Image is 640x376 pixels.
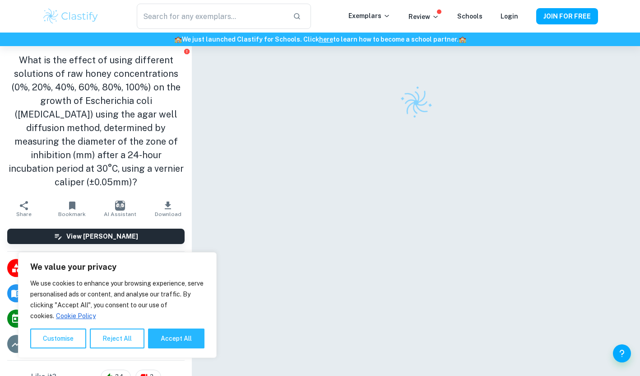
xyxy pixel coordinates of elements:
[90,329,144,348] button: Reject All
[155,211,181,217] span: Download
[457,13,482,20] a: Schools
[144,196,192,221] button: Download
[30,262,204,273] p: We value your privacy
[66,231,138,241] h6: View [PERSON_NAME]
[137,4,286,29] input: Search for any exemplars...
[613,344,631,362] button: Help and Feedback
[536,8,598,24] button: JOIN FOR FREE
[7,229,185,244] button: View [PERSON_NAME]
[148,329,204,348] button: Accept All
[459,36,466,43] span: 🏫
[56,312,96,320] a: Cookie Policy
[319,36,333,43] a: here
[96,196,144,221] button: AI Assistant
[2,34,638,44] h6: We just launched Clastify for Schools. Click to learn how to become a school partner.
[104,211,136,217] span: AI Assistant
[501,13,518,20] a: Login
[48,196,96,221] button: Bookmark
[16,211,32,217] span: Share
[7,53,185,189] h1: What is the effect of using different solutions of raw honey concentrations (0%, 20%, 40%, 60%, 8...
[30,278,204,321] p: We use cookies to enhance your browsing experience, serve personalised ads or content, and analys...
[183,48,190,55] button: Report issue
[394,80,438,125] img: Clastify logo
[30,329,86,348] button: Customise
[42,7,99,25] img: Clastify logo
[115,201,125,211] img: AI Assistant
[348,11,390,21] p: Exemplars
[174,36,182,43] span: 🏫
[408,12,439,22] p: Review
[18,252,217,358] div: We value your privacy
[58,211,86,217] span: Bookmark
